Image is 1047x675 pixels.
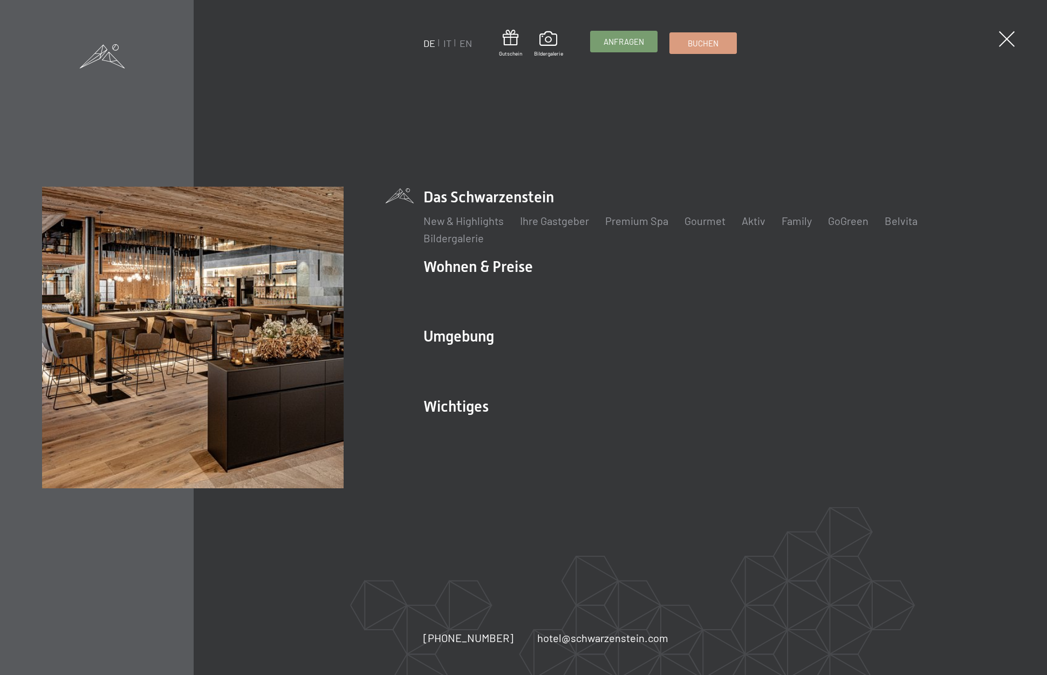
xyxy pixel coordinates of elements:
[670,33,736,53] a: Buchen
[828,214,868,227] a: GoGreen
[534,50,563,57] span: Bildergalerie
[534,31,563,57] a: Bildergalerie
[742,214,765,227] a: Aktiv
[688,38,718,49] span: Buchen
[499,30,522,57] a: Gutschein
[885,214,918,227] a: Belvita
[423,37,435,49] a: DE
[605,214,668,227] a: Premium Spa
[443,37,451,49] a: IT
[685,214,726,227] a: Gourmet
[537,630,668,645] a: hotel@schwarzenstein.com
[604,36,644,47] span: Anfragen
[423,231,484,244] a: Bildergalerie
[520,214,589,227] a: Ihre Gastgeber
[42,187,344,488] img: Wellnesshotel Südtirol SCHWARZENSTEIN - Wellnessurlaub in den Alpen, Wandern und Wellness
[423,214,504,227] a: New & Highlights
[782,214,812,227] a: Family
[499,50,522,57] span: Gutschein
[460,37,472,49] a: EN
[423,631,514,644] span: [PHONE_NUMBER]
[591,31,657,52] a: Anfragen
[423,630,514,645] a: [PHONE_NUMBER]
